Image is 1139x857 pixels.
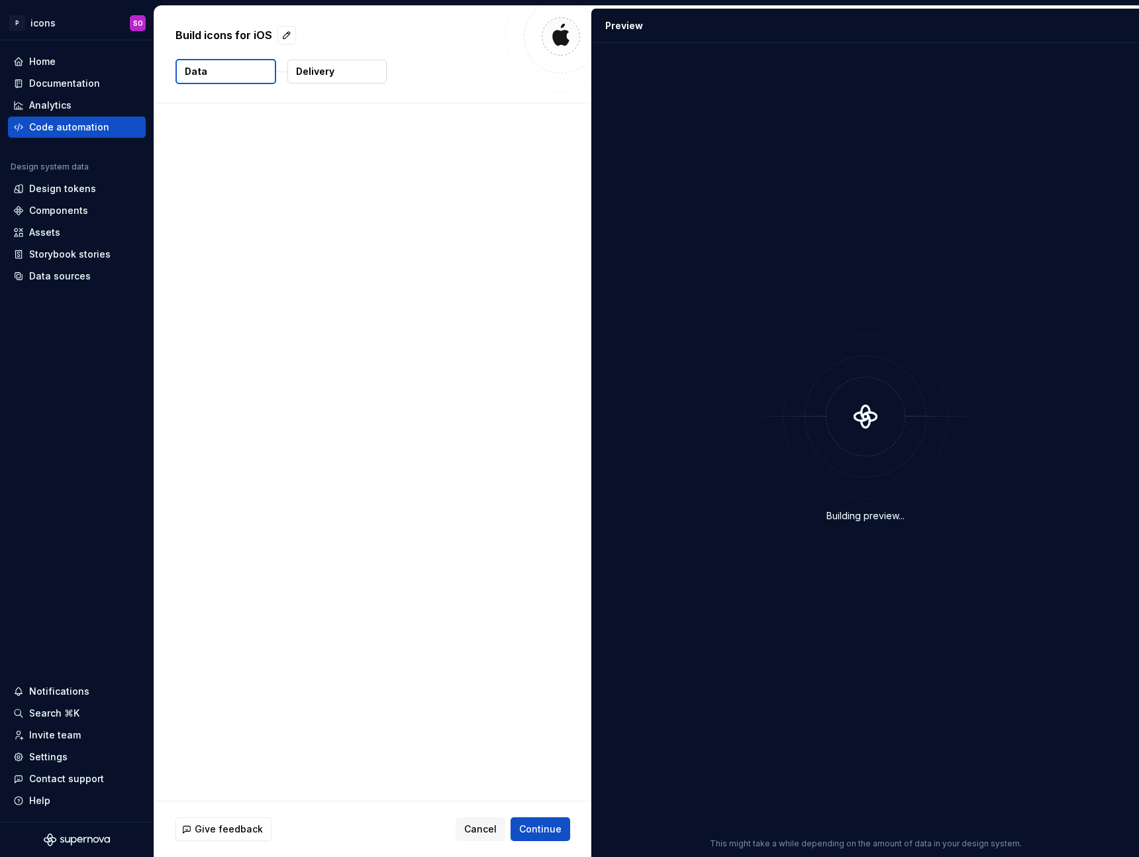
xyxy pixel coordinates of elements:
div: Invite team [29,729,81,742]
div: icons [30,17,56,30]
a: Documentation [8,73,146,94]
button: Delivery [287,60,387,83]
div: Analytics [29,99,72,112]
button: Continue [511,817,570,841]
div: Help [29,794,50,807]
span: Cancel [464,823,497,836]
button: Help [8,790,146,811]
div: Notifications [29,685,89,698]
div: Search ⌘K [29,707,79,720]
a: Components [8,200,146,221]
a: Assets [8,222,146,243]
div: Settings [29,750,68,764]
div: Documentation [29,77,100,90]
a: Data sources [8,266,146,287]
a: Settings [8,746,146,768]
button: Contact support [8,768,146,789]
span: Continue [519,823,562,836]
button: Search ⌘K [8,703,146,724]
a: Invite team [8,725,146,746]
button: PiconsSO [3,9,151,37]
svg: Supernova Logo [44,833,110,846]
div: Data sources [29,270,91,283]
button: Data [175,59,276,84]
div: Design system data [11,162,89,172]
button: Cancel [456,817,505,841]
div: SO [133,18,143,28]
p: Data [185,65,207,78]
div: Design tokens [29,182,96,195]
button: Give feedback [175,817,272,841]
a: Design tokens [8,178,146,199]
a: Analytics [8,95,146,116]
p: This might take a while depending on the amount of data in your design system. [710,838,1022,849]
button: Notifications [8,681,146,702]
div: Building preview... [826,509,905,523]
div: Components [29,204,88,217]
div: Contact support [29,772,104,785]
span: Give feedback [195,823,263,836]
div: Assets [29,226,60,239]
a: Storybook stories [8,244,146,265]
a: Code automation [8,117,146,138]
p: Delivery [296,65,334,78]
div: Home [29,55,56,68]
a: Home [8,51,146,72]
p: Build icons for iOS [175,27,272,43]
div: Preview [605,19,643,32]
div: P [9,15,25,31]
div: Code automation [29,121,109,134]
div: Storybook stories [29,248,111,261]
